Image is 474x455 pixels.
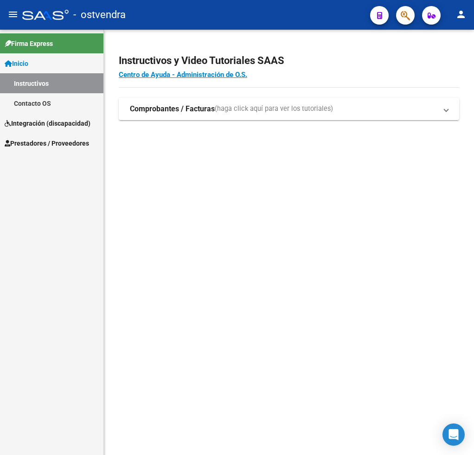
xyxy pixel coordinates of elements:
[5,38,53,49] span: Firma Express
[5,138,89,148] span: Prestadores / Proveedores
[5,58,28,69] span: Inicio
[7,9,19,20] mat-icon: menu
[455,9,467,20] mat-icon: person
[5,118,90,128] span: Integración (discapacidad)
[442,423,465,446] div: Open Intercom Messenger
[130,104,215,114] strong: Comprobantes / Facturas
[215,104,333,114] span: (haga click aquí para ver los tutoriales)
[119,98,459,120] mat-expansion-panel-header: Comprobantes / Facturas(haga click aquí para ver los tutoriales)
[119,70,247,79] a: Centro de Ayuda - Administración de O.S.
[119,52,459,70] h2: Instructivos y Video Tutoriales SAAS
[73,5,126,25] span: - ostvendra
